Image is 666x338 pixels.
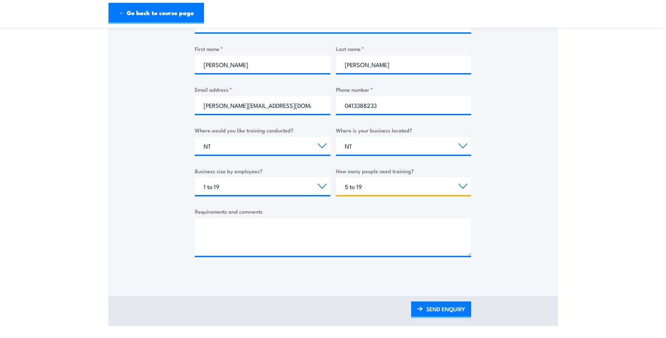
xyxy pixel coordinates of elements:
label: Requirements and comments [195,207,471,215]
a: SEND ENQUIRY [411,301,471,318]
label: Email address [195,85,330,93]
label: Where is your business located? [336,126,472,134]
label: Last name [336,45,472,53]
label: Business size by employees? [195,167,330,175]
a: ← Go back to course page [108,3,204,24]
label: Phone number [336,85,472,93]
label: First name [195,45,330,53]
label: Where would you like training conducted? [195,126,330,134]
label: How many people need training? [336,167,472,175]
